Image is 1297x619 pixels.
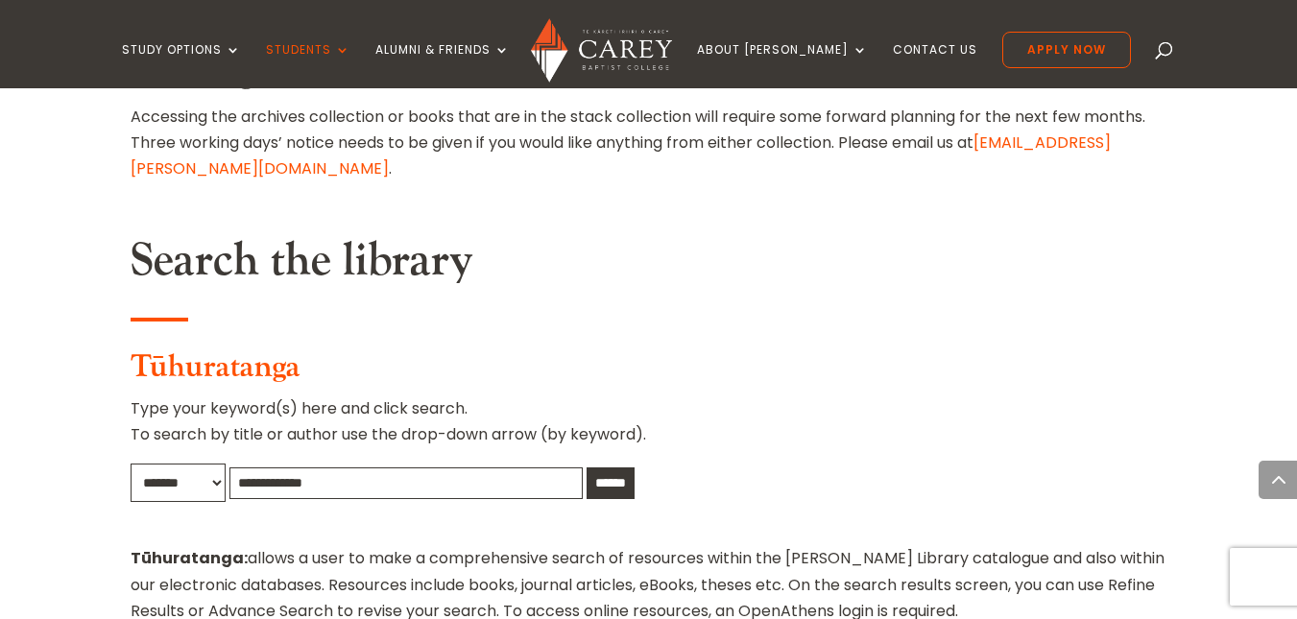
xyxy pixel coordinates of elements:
img: Carey Baptist College [531,18,672,83]
a: Apply Now [1002,32,1131,68]
a: About [PERSON_NAME] [697,43,868,88]
a: Alumni & Friends [375,43,510,88]
a: Study Options [122,43,241,88]
a: Students [266,43,350,88]
h3: Tūhuratanga [131,349,1167,395]
strong: Tūhuratanga: [131,547,248,569]
p: Type your keyword(s) here and click search. To search by title or author use the drop-down arrow ... [131,395,1167,463]
p: Accessing the archives collection or books that are in the stack collection will require some for... [131,104,1167,182]
a: Contact Us [893,43,977,88]
h2: Search the library [131,233,1167,298]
